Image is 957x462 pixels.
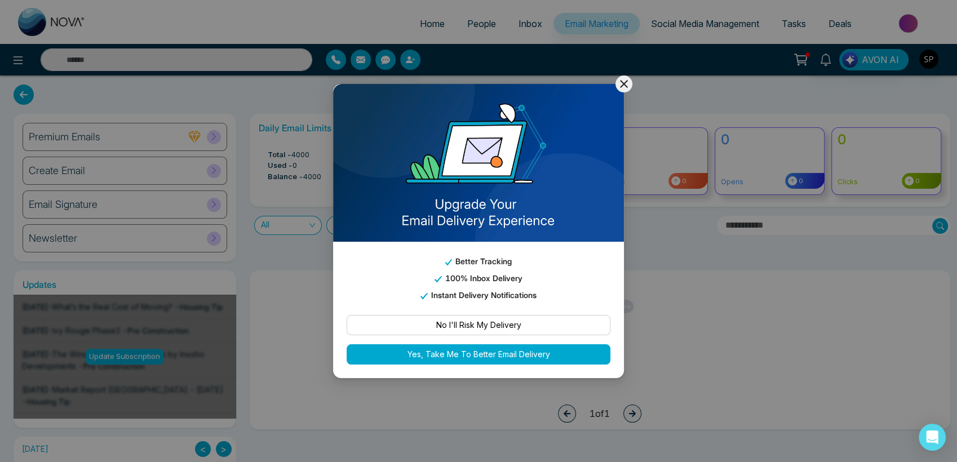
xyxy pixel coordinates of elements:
img: tick_email_template.svg [435,276,441,282]
p: Better Tracking [347,255,610,268]
button: Yes, Take Me To Better Email Delivery [347,344,610,365]
img: email_template_bg.png [333,84,624,242]
p: Instant Delivery Notifications [347,289,610,301]
img: tick_email_template.svg [420,293,427,299]
img: tick_email_template.svg [445,259,452,265]
button: No I'll Risk My Delivery [347,315,610,335]
div: Open Intercom Messenger [919,424,946,451]
p: 100% Inbox Delivery [347,272,610,285]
